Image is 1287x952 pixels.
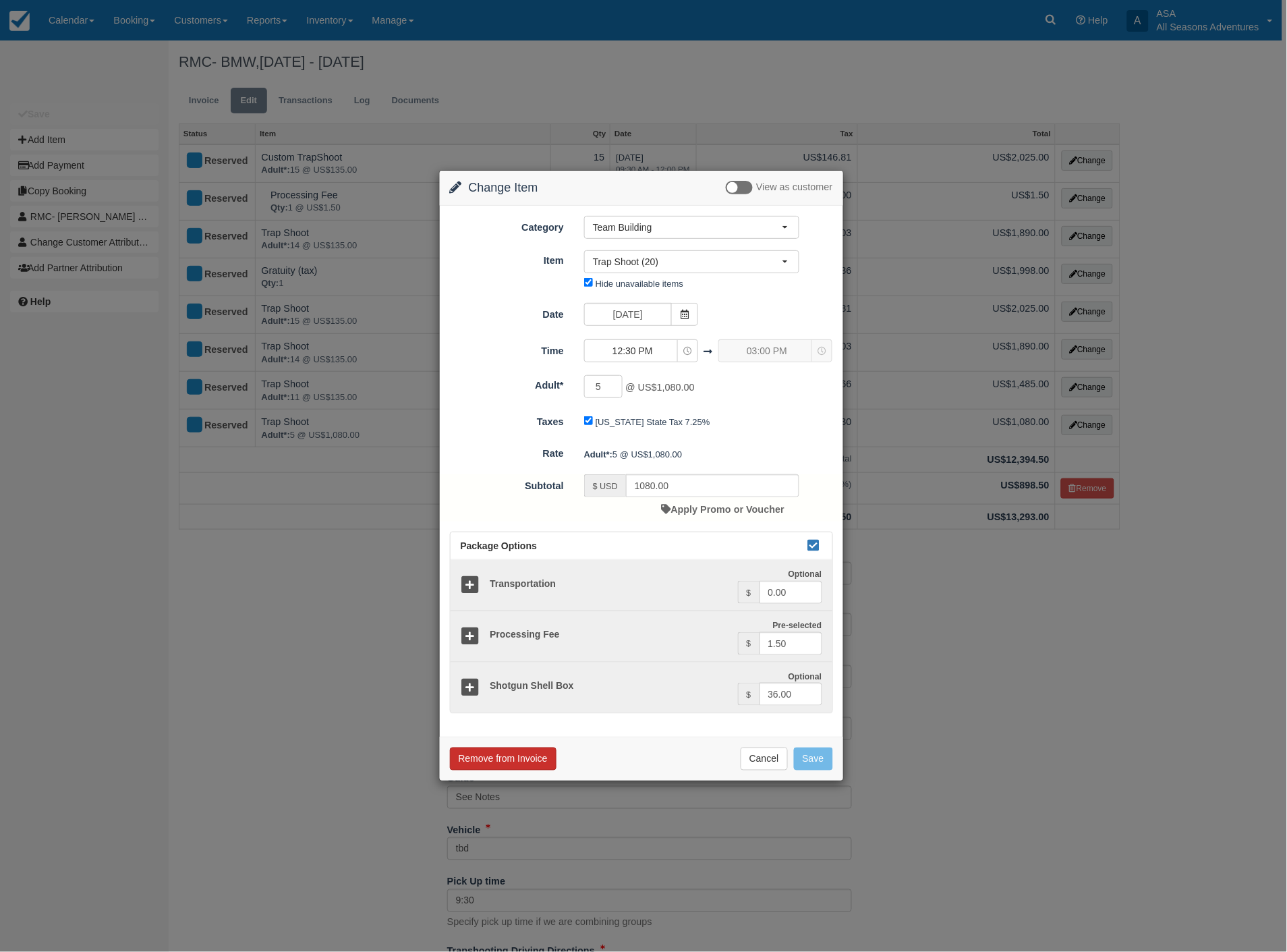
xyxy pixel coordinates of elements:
span: @ US$1,080.00 [625,383,695,393]
strong: Optional [789,569,822,579]
label: Hide unavailable items [596,279,683,289]
h5: Shotgun Shell Box [480,681,737,691]
button: Trap Shoot (20) [584,250,799,273]
button: 12:30 PM [584,339,698,362]
strong: Optional [789,672,822,681]
button: Team Building [584,216,799,239]
small: $ [747,690,751,700]
button: Cancel [741,748,788,771]
label: Taxes [440,410,574,429]
div: 5 @ US$1,080.00 [574,443,843,466]
a: Apply Promo or Voucher [662,504,784,515]
a: Shotgun Shell Box Optional $ [451,662,832,713]
h5: Processing Fee [480,629,737,640]
button: Remove from Invoice [450,748,556,771]
span: Team Building [593,221,782,234]
label: Time [440,339,574,358]
label: [US_STATE] State Tax 7.25% [596,417,710,427]
label: Date [440,303,574,322]
strong: Pre-selected [773,621,822,630]
strong: Adult* [584,449,612,459]
input: Adult* [584,375,623,398]
label: Category [440,216,574,235]
label: Item [440,249,574,268]
label: Subtotal [440,474,574,493]
label: Adult* [440,374,574,393]
button: Save [794,748,833,771]
small: $ [747,639,751,648]
span: Trap Shoot (20) [593,255,782,269]
span: 12:30 PM [585,344,681,358]
h5: Transportation [480,579,737,589]
span: View as customer [756,182,832,193]
label: Rate [440,442,574,461]
a: Transportation Optional $ [451,560,832,611]
small: $ [747,588,751,598]
span: Package Options [461,540,538,551]
small: $ USD [593,482,618,491]
a: Processing Fee Pre-selected $ [451,611,832,663]
span: Change Item [469,181,538,194]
